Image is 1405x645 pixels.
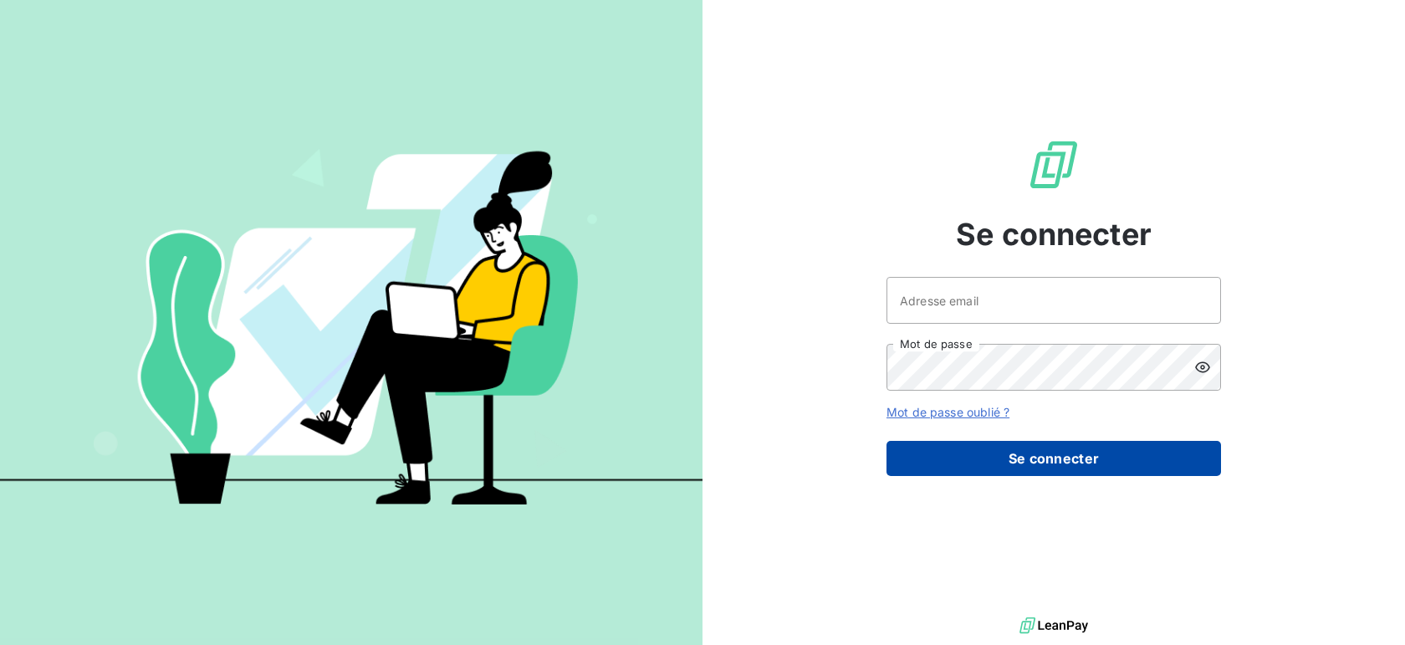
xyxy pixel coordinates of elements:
[886,277,1221,324] input: placeholder
[1027,138,1081,192] img: Logo LeanPay
[956,212,1152,257] span: Se connecter
[1019,613,1088,638] img: logo
[886,441,1221,476] button: Se connecter
[886,405,1009,419] a: Mot de passe oublié ?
